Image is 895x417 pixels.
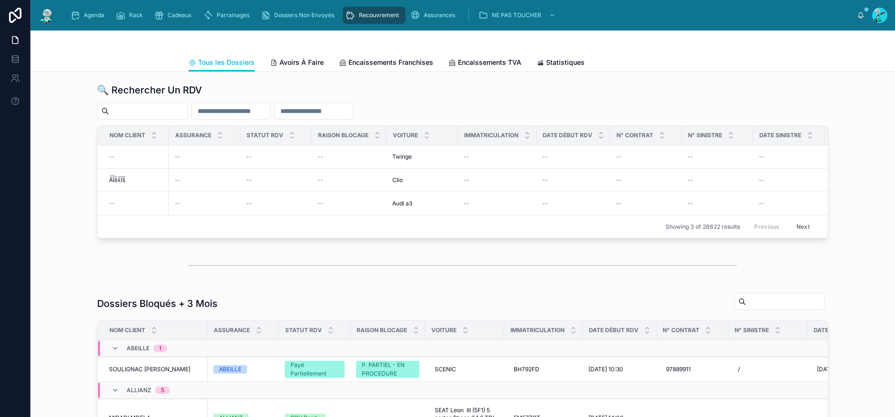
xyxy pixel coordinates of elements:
a: -- [542,153,605,161]
a: BH792FD [510,362,577,377]
span: Encaissements Franchises [348,58,433,67]
span: N° Sinistre [688,132,722,139]
span: Nom Client [109,326,145,334]
span: Assurance [175,132,211,139]
a: -- [759,153,819,161]
a: -- [616,153,676,161]
a: -- [109,153,163,161]
span: -- [616,200,622,207]
span: Nom Client [109,132,145,139]
span: -- [542,200,548,207]
span: N° Sinistre [735,326,769,334]
span: Date Début RDV [589,326,638,334]
span: Raison Blocage [357,326,407,334]
span: -- [687,176,693,184]
span: NE PAS TOUCHER [492,11,541,19]
a: -- [246,200,306,207]
a: -- [542,176,605,184]
span: [DATE] [817,366,835,373]
div: 5 [161,386,164,394]
a: -- [687,153,747,161]
a: / [734,362,802,377]
span: N° Contrat [663,326,699,334]
span: -- [109,200,115,207]
a: Ă̈l̆̈ĕ̈x̆̈ĭ̈s̆̈ [109,176,163,184]
a: -- [759,200,819,207]
a: SCENIC [431,362,498,377]
span: -- [464,153,469,161]
a: Dossiers Non Envoyés [258,7,341,24]
span: Rack [129,11,143,19]
span: Recouvrement [359,11,399,19]
span: -- [687,153,693,161]
span: SOULIGNAC [PERSON_NAME] [109,366,190,373]
a: SOULIGNAC [PERSON_NAME] [109,366,202,373]
a: Recouvrement [343,7,406,24]
span: -- [318,200,323,207]
span: -- [246,176,252,184]
a: -- [687,176,747,184]
span: -- [542,153,548,161]
span: Immatriculation [464,132,518,139]
span: -- [318,176,323,184]
span: -- [759,176,765,184]
span: ALLIANZ [127,386,151,394]
span: [DATE] 10:30 [588,366,623,373]
span: Raison Blocage [318,132,368,139]
span: Voiture [393,132,418,139]
a: -- [759,176,819,184]
span: -- [464,200,469,207]
span: -- [759,200,765,207]
a: Agenda [68,7,111,24]
span: Immatriculation [510,326,565,334]
span: SCENIC [435,366,456,373]
span: Statut RDV [285,326,322,334]
button: Next [790,219,816,234]
span: Agenda [84,11,104,19]
div: ABEILLE [219,365,241,374]
span: BH792FD [514,366,539,373]
span: Statistiques [546,58,585,67]
span: Statut RDV [247,132,283,139]
span: -- [464,176,469,184]
a: -- [616,200,676,207]
a: 97889911 [662,362,723,377]
span: Date Sinistre [759,132,801,139]
a: -- [464,176,531,184]
a: [DATE] 10:30 [588,366,651,373]
a: NE PAS TOUCHER [476,7,560,24]
span: -- [616,176,622,184]
a: Tous les Dossiers [189,54,255,72]
span: ABEILLE [127,345,149,352]
a: -- [542,200,605,207]
span: -- [616,153,622,161]
a: -- [616,176,676,184]
a: -- [464,153,531,161]
div: 1 [159,345,161,352]
a: Audi a3 [392,200,452,207]
span: Tous les Dossiers [198,58,255,67]
span: -- [542,176,548,184]
a: -- [318,200,381,207]
span: -- [318,153,323,161]
span: Assurance [214,326,250,334]
span: Showing 3 of 28622 results [666,223,740,231]
span: Clio [392,176,403,184]
a: -- [246,176,306,184]
span: 97889911 [666,366,691,373]
a: Encaissements TVA [448,54,521,73]
span: -- [687,200,693,207]
a: Parrainages [200,7,256,24]
span: -- [759,153,765,161]
span: Ă̈l̆̈ĕ̈x̆̈ĭ̈s̆̈ [109,176,125,184]
a: Twinge [392,153,452,161]
span: Cadeaux [168,11,192,19]
div: scrollable content [63,5,857,26]
span: N° Contrat [617,132,653,139]
a: -- [175,200,235,207]
span: Assurances [424,11,455,19]
span: Avoirs À Faire [279,58,324,67]
a: Encaissements Franchises [339,54,433,73]
a: -- [175,176,235,184]
a: -- [175,153,235,161]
